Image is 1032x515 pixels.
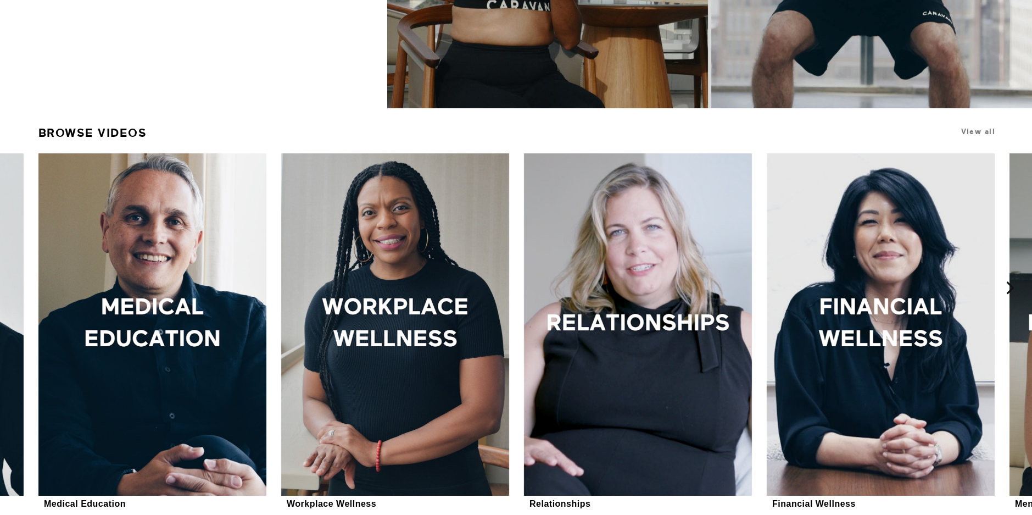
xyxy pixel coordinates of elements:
a: Browse Videos [38,121,147,145]
div: Relationships [529,499,590,509]
a: View all [961,128,995,136]
a: RelationshipsRelationships [524,153,752,511]
a: Workplace WellnessWorkplace Wellness [281,153,510,511]
a: Medical EducationMedical Education [38,153,267,511]
div: Workplace Wellness [287,499,376,509]
div: Medical Education [44,499,126,509]
div: Financial Wellness [772,499,856,509]
a: Financial WellnessFinancial Wellness [767,153,995,511]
